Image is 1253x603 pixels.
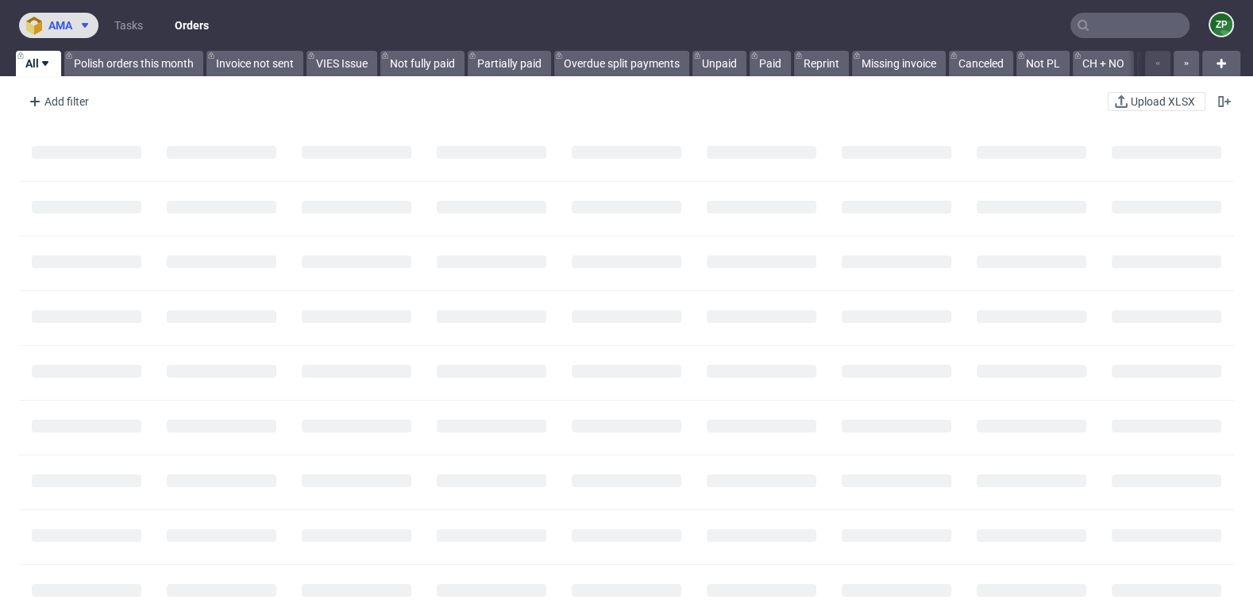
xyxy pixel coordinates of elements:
[307,51,377,76] a: VIES Issue
[16,51,61,76] a: All
[165,13,218,38] a: Orders
[48,20,72,31] span: ama
[1073,51,1134,76] a: CH + NO
[468,51,551,76] a: Partially paid
[1128,96,1198,107] span: Upload XLSX
[750,51,791,76] a: Paid
[692,51,746,76] a: Unpaid
[1108,92,1205,111] button: Upload XLSX
[380,51,465,76] a: Not fully paid
[64,51,203,76] a: Polish orders this month
[26,17,48,35] img: logo
[794,51,849,76] a: Reprint
[949,51,1013,76] a: Canceled
[1016,51,1070,76] a: Not PL
[22,89,92,114] div: Add filter
[206,51,303,76] a: Invoice not sent
[19,13,98,38] button: ama
[1210,13,1232,36] figcaption: ZP
[105,13,152,38] a: Tasks
[852,51,946,76] a: Missing invoice
[554,51,689,76] a: Overdue split payments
